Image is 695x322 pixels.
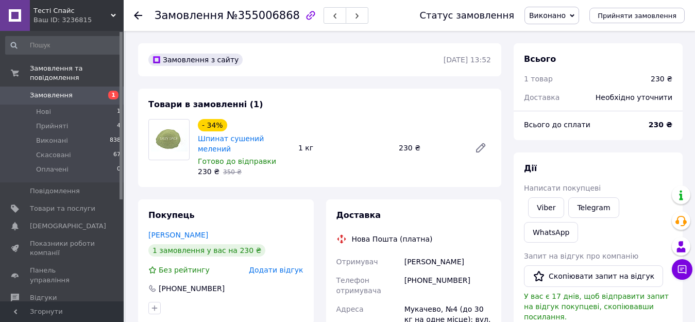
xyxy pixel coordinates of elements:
[134,10,142,21] div: Повернутися назад
[336,276,381,295] span: Телефон отримувача
[524,265,663,287] button: Скопіювати запит на відгук
[198,119,227,131] div: - 34%
[30,64,124,82] span: Замовлення та повідомлення
[113,150,121,160] span: 67
[30,91,73,100] span: Замовлення
[402,271,493,300] div: [PHONE_NUMBER]
[110,136,121,145] span: 838
[528,197,564,218] a: Viber
[198,157,276,165] span: Готово до відправки
[36,150,71,160] span: Скасовані
[395,141,466,155] div: 230 ₴
[155,9,224,22] span: Замовлення
[419,10,514,21] div: Статус замовлення
[524,75,553,83] span: 1 товар
[198,167,219,176] span: 230 ₴
[148,244,265,257] div: 1 замовлення у вас на 230 ₴
[598,12,676,20] span: Прийняти замовлення
[149,127,189,151] img: Шпинат сушений мелений
[649,121,672,129] b: 230 ₴
[148,54,243,66] div: Замовлення з сайту
[148,231,208,239] a: [PERSON_NAME]
[159,266,210,274] span: Без рейтингу
[349,234,435,244] div: Нова Пошта (платна)
[524,184,601,192] span: Написати покупцеві
[30,204,95,213] span: Товари та послуги
[444,56,491,64] time: [DATE] 13:52
[524,54,556,64] span: Всього
[30,187,80,196] span: Повідомлення
[524,121,590,129] span: Всього до сплати
[336,305,364,313] span: Адреса
[651,74,672,84] div: 230 ₴
[524,222,578,243] a: WhatsApp
[249,266,303,274] span: Додати відгук
[36,107,51,116] span: Нові
[336,210,381,220] span: Доставка
[117,165,121,174] span: 0
[589,86,679,109] div: Необхідно уточнити
[5,36,122,55] input: Пошук
[336,258,378,266] span: Отримувач
[117,107,121,116] span: 1
[36,136,68,145] span: Виконані
[108,91,118,99] span: 1
[33,6,111,15] span: Тесті Спайс
[524,163,537,173] span: Дії
[30,266,95,284] span: Панель управління
[524,93,560,101] span: Доставка
[33,15,124,25] div: Ваш ID: 3236815
[148,210,195,220] span: Покупець
[148,99,263,109] span: Товари в замовленні (1)
[117,122,121,131] span: 4
[223,168,242,176] span: 350 ₴
[227,9,300,22] span: №355006868
[36,165,69,174] span: Оплачені
[198,134,264,153] a: Шпинат сушений мелений
[672,259,692,280] button: Чат з покупцем
[30,239,95,258] span: Показники роботи компанії
[30,222,106,231] span: [DEMOGRAPHIC_DATA]
[30,293,57,302] span: Відгуки
[36,122,68,131] span: Прийняті
[524,292,669,321] span: У вас є 17 днів, щоб відправити запит на відгук покупцеві, скопіювавши посилання.
[589,8,685,23] button: Прийняти замовлення
[294,141,395,155] div: 1 кг
[470,138,491,158] a: Редагувати
[402,252,493,271] div: [PERSON_NAME]
[158,283,226,294] div: [PHONE_NUMBER]
[568,197,619,218] a: Telegram
[529,11,566,20] span: Виконано
[524,252,638,260] span: Запит на відгук про компанію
